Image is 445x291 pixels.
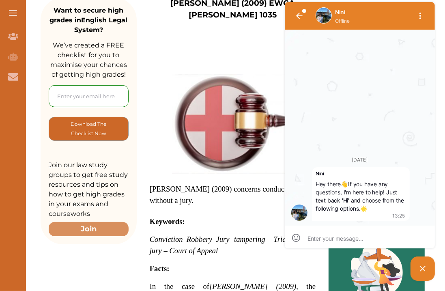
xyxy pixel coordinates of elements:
strong: Keywords: [150,217,185,226]
span: [PERSON_NAME] (2009) concerns conducting a trial without a jury. [150,185,316,205]
p: Download The Checklist Now [65,119,112,138]
img: Nini [9,205,25,221]
strong: Want to secure high grades in English Legal System ? [49,6,127,34]
button: 1 [7,6,26,26]
div: Nini [52,7,123,16]
div: [DATE] [9,157,146,162]
span: 👋 [58,180,65,188]
span: – [183,235,187,244]
span: 1 [19,9,24,13]
img: English-Legal-System-feature-300x245.jpg [172,74,294,174]
span: 13:25 [110,213,122,219]
div: Nini [33,7,123,24]
div: Nini [33,170,124,177]
span: In the case of [150,282,297,291]
span: Conviction [150,235,183,244]
strong: Facts: [150,264,170,273]
input: Enter your email here [49,85,129,107]
span: We’ve created a FREE checklist for you to maximise your chances of getting high grades! [50,41,127,78]
img: Nini [33,8,49,23]
em: [PERSON_NAME] (2009) [209,282,296,291]
p: Hey there If you have any questions, I'm here to help! Just text back 'Hi' and choose from the fo... [33,180,124,213]
span: Robbery [187,235,212,244]
button: [object Object] [49,117,129,141]
button: Join [49,222,129,236]
div: Offline [52,18,123,24]
span: – [212,235,216,244]
span: 🌟 [77,205,85,213]
p: Join our law study groups to get free study resources and tips on how to get high grades in your ... [49,160,129,219]
span: Jury tampering [216,235,265,244]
